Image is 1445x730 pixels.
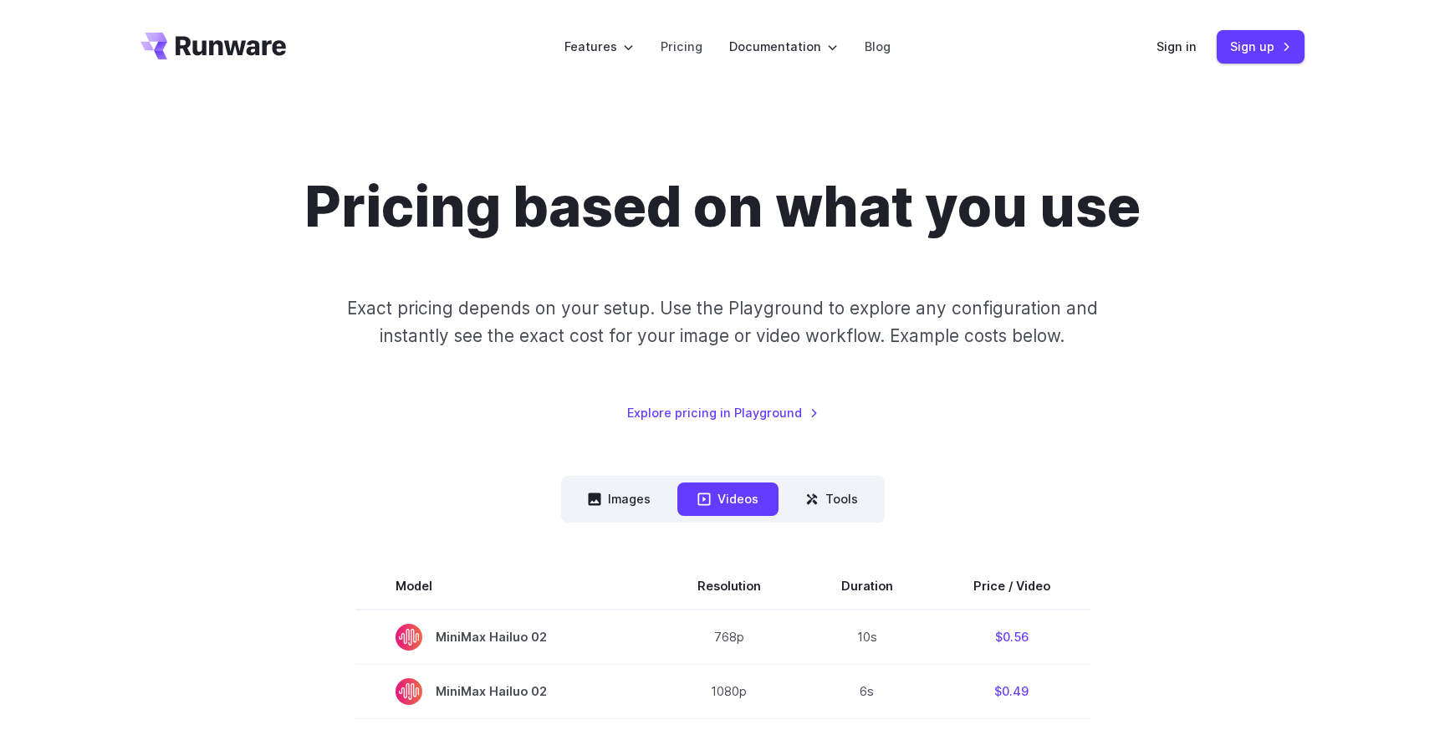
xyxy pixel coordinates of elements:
th: Duration [801,563,933,610]
th: Model [355,563,657,610]
button: Videos [677,482,779,515]
a: Explore pricing in Playground [627,403,819,422]
td: $0.56 [933,610,1090,665]
td: 768p [657,610,801,665]
th: Price / Video [933,563,1090,610]
a: Pricing [661,37,702,56]
label: Features [564,37,634,56]
a: Sign up [1217,30,1305,63]
a: Sign in [1157,37,1197,56]
label: Documentation [729,37,838,56]
a: Blog [865,37,891,56]
button: Tools [785,482,878,515]
h1: Pricing based on what you use [304,174,1141,241]
p: Exact pricing depends on your setup. Use the Playground to explore any configuration and instantl... [315,294,1130,350]
td: 10s [801,610,933,665]
td: 1080p [657,664,801,718]
td: $0.49 [933,664,1090,718]
td: 6s [801,664,933,718]
button: Images [568,482,671,515]
span: MiniMax Hailuo 02 [396,678,617,705]
span: MiniMax Hailuo 02 [396,624,617,651]
a: Go to / [140,33,286,59]
th: Resolution [657,563,801,610]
